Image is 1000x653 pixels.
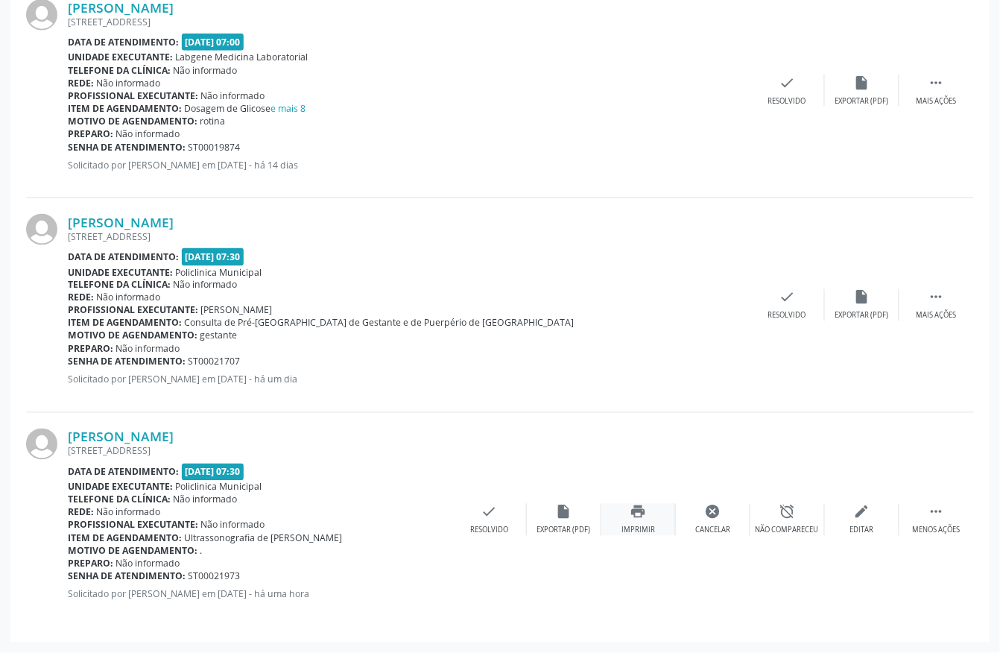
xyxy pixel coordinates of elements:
[68,570,186,583] b: Senha de atendimento:
[68,36,179,48] b: Data de atendimento:
[201,89,265,102] span: Não informado
[185,317,575,329] span: Consulta de Pré-[GEOGRAPHIC_DATA] de Gestante e de Puerpério de [GEOGRAPHIC_DATA]
[182,464,244,481] span: [DATE] 07:30
[68,230,750,243] div: [STREET_ADDRESS]
[97,291,161,304] span: Não informado
[470,526,508,536] div: Resolvido
[116,558,180,570] span: Não informado
[779,504,796,520] i: alarm_off
[68,64,171,77] b: Telefone da clínica:
[68,266,173,279] b: Unidade executante:
[185,532,343,545] span: Ultrassonografia de [PERSON_NAME]
[68,329,197,342] b: Motivo de agendamento:
[537,526,591,536] div: Exportar (PDF)
[621,526,655,536] div: Imprimir
[174,279,238,291] span: Não informado
[928,75,945,91] i: 
[854,504,870,520] i: edit
[917,96,957,107] div: Mais ações
[189,141,241,154] span: ST00019874
[26,429,57,460] img: img
[68,159,750,171] p: Solicitado por [PERSON_NAME] em [DATE] - há 14 dias
[68,481,173,493] b: Unidade executante:
[481,504,498,520] i: check
[928,289,945,306] i: 
[68,373,750,386] p: Solicitado por [PERSON_NAME] em [DATE] - há um dia
[68,291,94,304] b: Rede:
[695,526,730,536] div: Cancelar
[68,532,182,545] b: Item de agendamento:
[854,289,870,306] i: insert_drive_file
[850,526,874,536] div: Editar
[68,51,173,63] b: Unidade executante:
[182,34,244,51] span: [DATE] 07:00
[68,279,171,291] b: Telefone da clínica:
[68,558,113,570] b: Preparo:
[26,214,57,245] img: img
[835,96,889,107] div: Exportar (PDF)
[68,304,198,317] b: Profissional executante:
[68,429,174,445] a: [PERSON_NAME]
[630,504,647,520] i: print
[913,526,961,536] div: Menos ações
[68,127,113,140] b: Preparo:
[68,545,197,558] b: Motivo de agendamento:
[116,343,180,356] span: Não informado
[68,77,94,89] b: Rede:
[68,506,94,519] b: Rede:
[97,77,161,89] span: Não informado
[68,89,198,102] b: Profissional executante:
[928,504,945,520] i: 
[271,102,306,115] a: e mais 8
[176,481,262,493] span: Policlinica Municipal
[116,127,180,140] span: Não informado
[768,96,806,107] div: Resolvido
[200,545,203,558] span: .
[68,214,174,230] a: [PERSON_NAME]
[200,329,238,342] span: gestante
[917,311,957,321] div: Mais ações
[68,102,182,115] b: Item de agendamento:
[185,102,306,115] span: Dosagem de Glicose
[174,493,238,506] span: Não informado
[176,266,262,279] span: Policlinica Municipal
[756,526,819,536] div: Não compareceu
[97,506,161,519] span: Não informado
[68,115,197,127] b: Motivo de agendamento:
[189,570,241,583] span: ST00021973
[779,289,796,306] i: check
[68,588,452,601] p: Solicitado por [PERSON_NAME] em [DATE] - há uma hora
[189,356,241,368] span: ST00021707
[200,115,226,127] span: rotina
[779,75,796,91] i: check
[68,141,186,154] b: Senha de atendimento:
[68,16,750,28] div: [STREET_ADDRESS]
[556,504,572,520] i: insert_drive_file
[68,356,186,368] b: Senha de atendimento:
[68,519,198,531] b: Profissional executante:
[854,75,870,91] i: insert_drive_file
[176,51,308,63] span: Labgene Medicina Laboratorial
[68,466,179,479] b: Data de atendimento:
[182,248,244,265] span: [DATE] 07:30
[68,493,171,506] b: Telefone da clínica:
[68,250,179,263] b: Data de atendimento:
[835,311,889,321] div: Exportar (PDF)
[768,311,806,321] div: Resolvido
[68,445,452,458] div: [STREET_ADDRESS]
[68,343,113,356] b: Preparo:
[705,504,721,520] i: cancel
[174,64,238,77] span: Não informado
[201,519,265,531] span: Não informado
[68,317,182,329] b: Item de agendamento:
[201,304,273,317] span: [PERSON_NAME]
